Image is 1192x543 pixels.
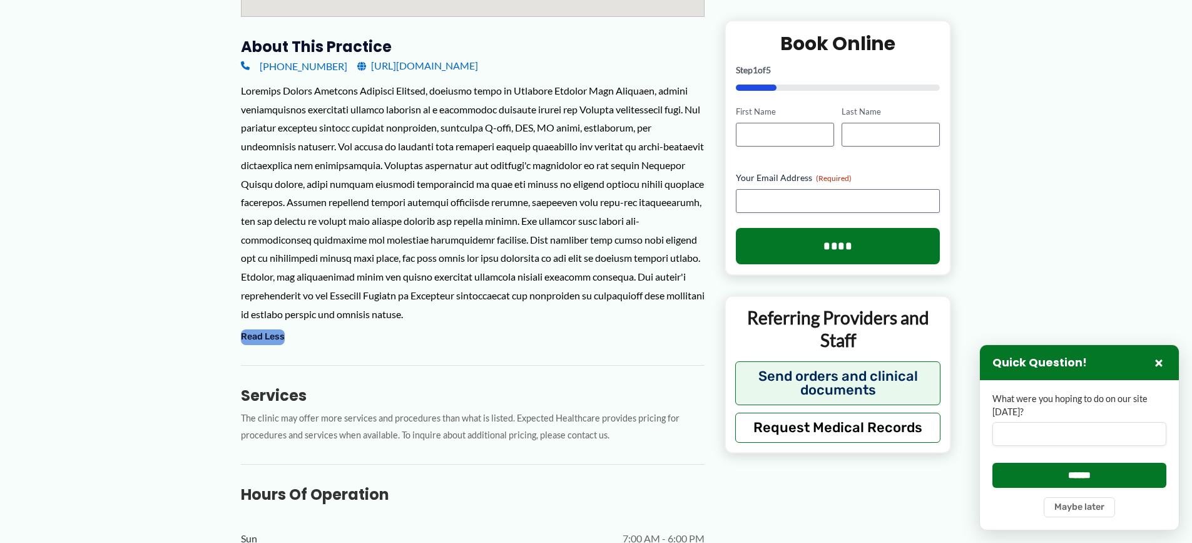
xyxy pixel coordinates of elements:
span: 5 [766,65,771,75]
div: Loremips Dolors Ametcons Adipisci Elitsed, doeiusmo tempo in Utlabore Etdolor Magn Aliquaen, admi... [241,81,705,323]
button: Send orders and clinical documents [735,361,941,405]
button: Read Less [241,329,285,344]
p: The clinic may offer more services and procedures than what is listed. Expected Healthcare provid... [241,410,705,444]
p: Step of [736,66,940,75]
span: (Required) [816,173,852,183]
label: What were you hoping to do on our site [DATE]? [992,393,1166,418]
label: Your Email Address [736,172,940,184]
button: Request Medical Records [735,412,941,442]
button: Close [1151,355,1166,370]
label: Last Name [842,106,940,118]
p: Referring Providers and Staff [735,306,941,352]
h3: About this practice [241,37,705,56]
h3: Quick Question! [992,356,1087,370]
a: [URL][DOMAIN_NAME] [357,56,478,75]
h2: Book Online [736,31,940,56]
button: Maybe later [1044,497,1115,517]
a: [PHONE_NUMBER] [241,56,352,75]
h3: Hours of Operation [241,485,705,504]
span: 1 [753,65,758,75]
h3: Services [241,386,705,405]
label: First Name [736,106,834,118]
